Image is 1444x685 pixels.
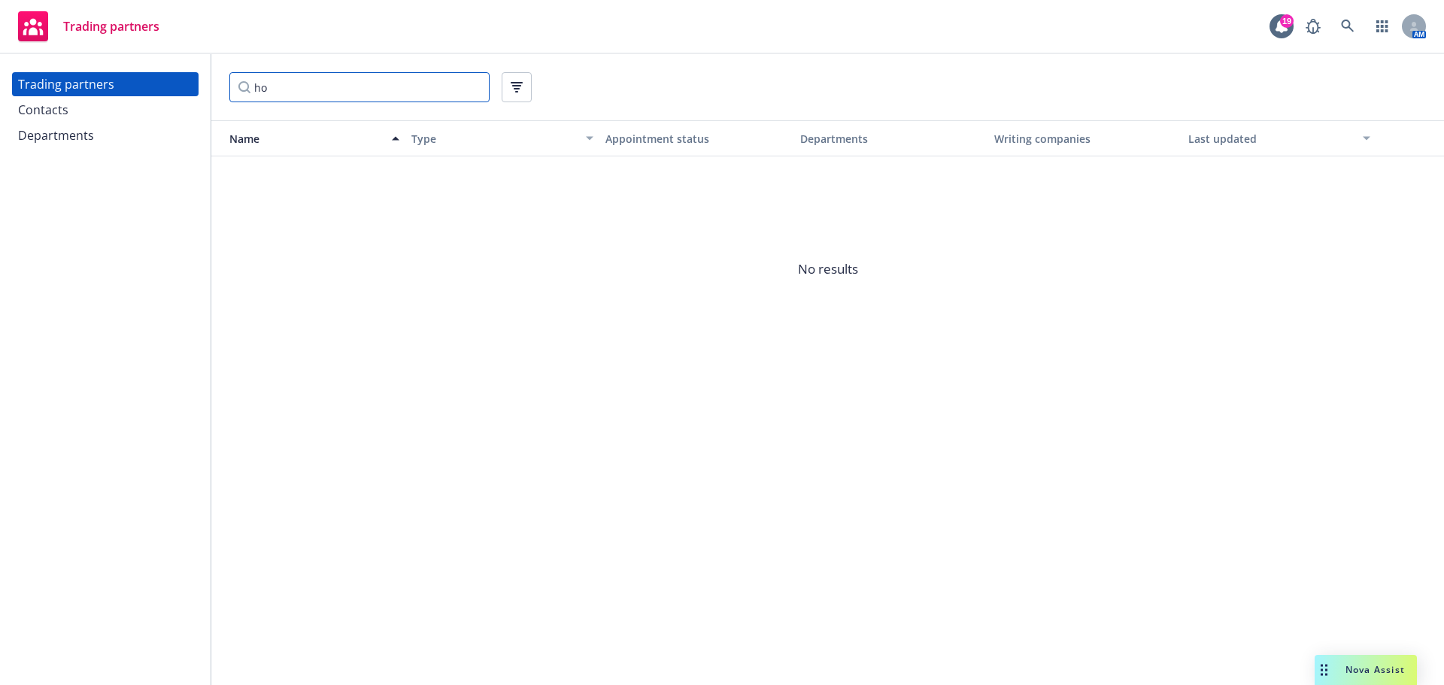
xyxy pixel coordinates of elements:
a: Search [1333,11,1363,41]
button: Departments [794,120,988,156]
a: Switch app [1367,11,1397,41]
a: Trading partners [12,72,199,96]
span: Nova Assist [1345,663,1405,676]
button: Appointment status [599,120,793,156]
input: Filter by keyword... [229,72,490,102]
div: Appointment status [605,131,787,147]
div: Departments [18,123,94,147]
button: Name [211,120,405,156]
div: Departments [800,131,982,147]
a: Contacts [12,98,199,122]
a: Trading partners [12,5,165,47]
div: Type [411,131,577,147]
button: Nova Assist [1315,655,1417,685]
div: Name [217,131,383,147]
button: Last updated [1182,120,1376,156]
div: Last updated [1188,131,1354,147]
div: 19 [1280,14,1294,28]
a: Report a Bug [1298,11,1328,41]
button: Type [405,120,599,156]
div: Trading partners [18,72,114,96]
span: Trading partners [63,20,159,32]
div: Contacts [18,98,68,122]
div: Writing companies [994,131,1176,147]
a: Departments [12,123,199,147]
div: Drag to move [1315,655,1333,685]
span: No results [211,156,1444,382]
button: Writing companies [988,120,1182,156]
